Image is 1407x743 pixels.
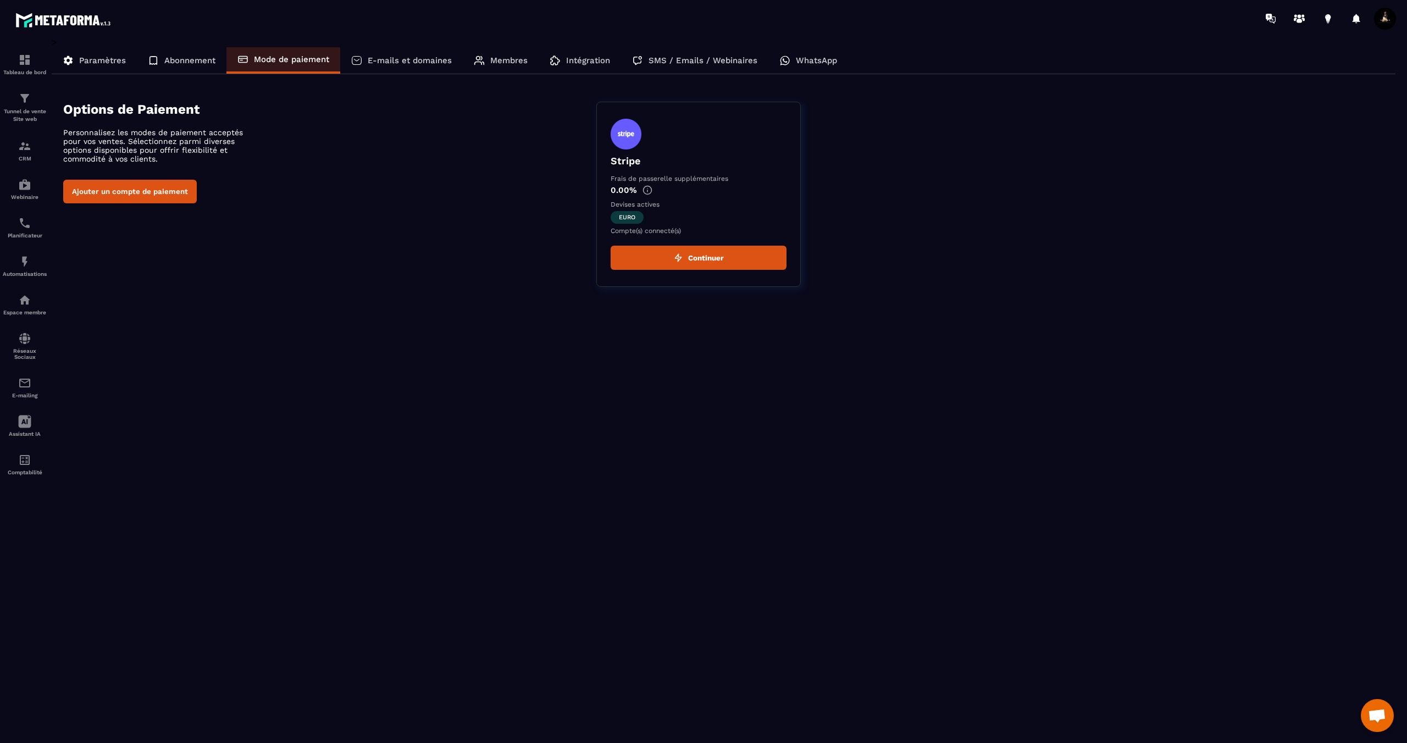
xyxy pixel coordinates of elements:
p: Tableau de bord [3,69,47,75]
p: Assistant IA [3,431,47,437]
p: Frais de passerelle supplémentaires [611,175,786,182]
p: Mode de paiement [254,54,329,64]
p: E-mailing [3,392,47,398]
p: WhatsApp [796,56,837,65]
a: schedulerschedulerPlanificateur [3,208,47,247]
img: automations [18,293,31,307]
p: Comptabilité [3,469,47,475]
p: Tunnel de vente Site web [3,108,47,123]
img: formation [18,92,31,105]
p: Espace membre [3,309,47,315]
a: automationsautomationsWebinaire [3,170,47,208]
p: Compte(s) connecté(s) [611,227,786,235]
p: Planificateur [3,232,47,239]
a: social-networksocial-networkRéseaux Sociaux [3,324,47,368]
p: Devises actives [611,201,786,208]
a: formationformationCRM [3,131,47,170]
p: CRM [3,156,47,162]
img: email [18,376,31,390]
button: Ajouter un compte de paiement [63,180,197,203]
p: Membres [490,56,528,65]
p: Abonnement [164,56,215,65]
p: Personnalisez les modes de paiement acceptés pour vos ventes. Sélectionnez parmi diverses options... [63,128,256,163]
a: automationsautomationsEspace membre [3,285,47,324]
img: automations [18,255,31,268]
img: formation [18,53,31,66]
a: emailemailE-mailing [3,368,47,407]
img: social-network [18,332,31,345]
img: zap.8ac5aa27.svg [674,253,683,262]
img: info-gr.5499bf25.svg [642,185,652,195]
img: automations [18,178,31,191]
a: accountantaccountantComptabilité [3,445,47,484]
p: SMS / Emails / Webinaires [649,56,757,65]
img: stripe.9bed737a.svg [611,119,641,149]
p: Stripe [611,155,786,167]
p: Automatisations [3,271,47,277]
img: formation [18,140,31,153]
a: formationformationTunnel de vente Site web [3,84,47,131]
p: Paramètres [79,56,126,65]
p: 0.00% [611,185,786,195]
p: Intégration [566,56,610,65]
a: Assistant IA [3,407,47,445]
img: logo [15,10,114,30]
div: > [52,37,1396,303]
a: automationsautomationsAutomatisations [3,247,47,285]
a: formationformationTableau de bord [3,45,47,84]
p: Réseaux Sociaux [3,348,47,360]
button: Continuer [611,246,786,270]
p: E-mails et domaines [368,56,452,65]
img: accountant [18,453,31,467]
span: euro [611,211,644,224]
p: Webinaire [3,194,47,200]
div: Ouvrir le chat [1361,699,1394,732]
h4: Options de Paiement [63,102,596,117]
img: scheduler [18,217,31,230]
